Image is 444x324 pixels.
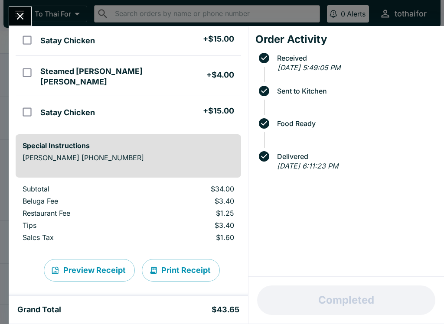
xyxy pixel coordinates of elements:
p: Beluga Fee [23,197,136,205]
p: $1.25 [150,209,234,217]
p: Sales Tax [23,233,136,242]
p: $3.40 [150,197,234,205]
button: Print Receipt [142,259,220,282]
h5: Satay Chicken [40,36,95,46]
h5: + $15.00 [203,106,234,116]
p: Restaurant Fee [23,209,136,217]
p: Subtotal [23,185,136,193]
button: Preview Receipt [44,259,135,282]
p: $1.60 [150,233,234,242]
span: Received [273,54,437,62]
h5: Steamed [PERSON_NAME] [PERSON_NAME] [40,66,206,87]
h5: $43.65 [212,305,239,315]
p: $3.40 [150,221,234,230]
span: Sent to Kitchen [273,87,437,95]
h4: Order Activity [255,33,437,46]
h6: Special Instructions [23,141,234,150]
h5: + $15.00 [203,34,234,44]
em: [DATE] 5:49:05 PM [277,63,340,72]
h5: + $4.00 [206,70,234,80]
em: [DATE] 6:11:23 PM [277,162,338,170]
span: Food Ready [273,120,437,127]
h5: Satay Chicken [40,107,95,118]
span: Delivered [273,152,437,160]
table: orders table [16,185,241,245]
p: Tips [23,221,136,230]
h5: Grand Total [17,305,61,315]
button: Close [9,7,31,26]
p: [PERSON_NAME] [PHONE_NUMBER] [23,153,234,162]
p: $34.00 [150,185,234,193]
